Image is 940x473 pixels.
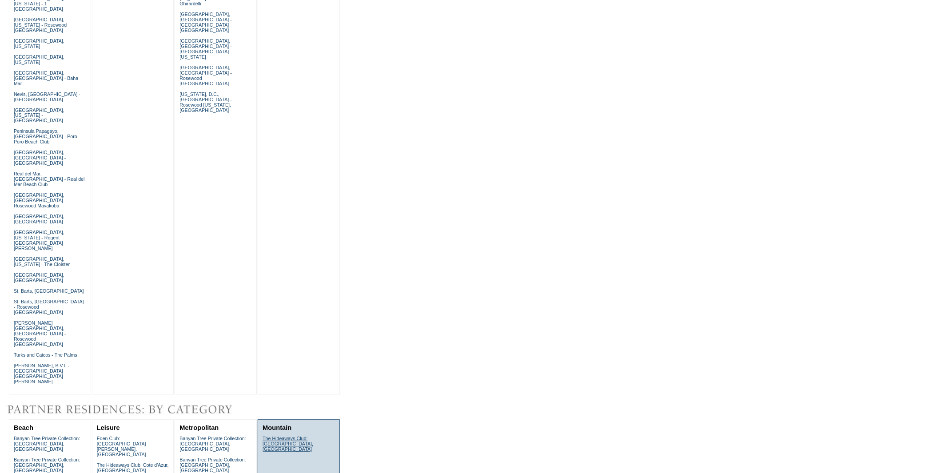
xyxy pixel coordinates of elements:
[14,150,66,166] a: [GEOGRAPHIC_DATA], [GEOGRAPHIC_DATA] - [GEOGRAPHIC_DATA]
[14,193,66,209] a: [GEOGRAPHIC_DATA], [GEOGRAPHIC_DATA] - Rosewood Mayakoba
[179,38,231,60] a: [GEOGRAPHIC_DATA], [GEOGRAPHIC_DATA] - [GEOGRAPHIC_DATA] [US_STATE]
[97,425,120,432] a: Leisure
[14,299,84,315] a: St. Barts, [GEOGRAPHIC_DATA] - Rosewood [GEOGRAPHIC_DATA]
[14,425,33,432] a: Beach
[14,214,64,225] a: [GEOGRAPHIC_DATA], [GEOGRAPHIC_DATA]
[97,436,146,457] a: Eden Club: [GEOGRAPHIC_DATA][PERSON_NAME], [GEOGRAPHIC_DATA]
[14,363,69,385] a: [PERSON_NAME], B.V.I. - [GEOGRAPHIC_DATA] [GEOGRAPHIC_DATA][PERSON_NAME]
[4,401,234,419] img: Destinations by Exclusive Resorts Alliances
[179,91,231,113] a: [US_STATE], D.C., [GEOGRAPHIC_DATA] - Rosewood [US_STATE], [GEOGRAPHIC_DATA]
[179,425,219,432] a: Metropolitan
[14,436,80,452] a: Banyan Tree Private Collection: [GEOGRAPHIC_DATA], [GEOGRAPHIC_DATA]
[179,436,246,452] a: Banyan Tree Private Collection: [GEOGRAPHIC_DATA], [GEOGRAPHIC_DATA]
[14,54,64,65] a: [GEOGRAPHIC_DATA], [US_STATE]
[14,107,64,123] a: [GEOGRAPHIC_DATA], [US_STATE] - [GEOGRAPHIC_DATA]
[14,171,85,187] a: Real del Mar, [GEOGRAPHIC_DATA] - Real del Mar Beach Club
[14,129,77,145] a: Peninsula Papagayo, [GEOGRAPHIC_DATA] - Poro Poro Beach Club
[14,321,66,347] a: [PERSON_NAME][GEOGRAPHIC_DATA], [GEOGRAPHIC_DATA] - Rosewood [GEOGRAPHIC_DATA]
[14,289,84,294] a: St. Barts, [GEOGRAPHIC_DATA]
[14,353,77,358] a: Turks and Caicos - The Palms
[14,17,67,33] a: [GEOGRAPHIC_DATA], [US_STATE] - Rosewood [GEOGRAPHIC_DATA]
[14,230,64,251] a: [GEOGRAPHIC_DATA], [US_STATE] - Regent [GEOGRAPHIC_DATA][PERSON_NAME]
[179,65,231,86] a: [GEOGRAPHIC_DATA], [GEOGRAPHIC_DATA] - Rosewood [GEOGRAPHIC_DATA]
[14,38,64,49] a: [GEOGRAPHIC_DATA], [US_STATE]
[263,425,291,432] a: Mountain
[263,436,313,452] a: The Hideaways Club: [GEOGRAPHIC_DATA], [GEOGRAPHIC_DATA]
[179,12,231,33] a: [GEOGRAPHIC_DATA], [GEOGRAPHIC_DATA] - [GEOGRAPHIC_DATA] [GEOGRAPHIC_DATA]
[14,273,64,283] a: [GEOGRAPHIC_DATA], [GEOGRAPHIC_DATA]
[14,91,80,102] a: Nevis, [GEOGRAPHIC_DATA] - [GEOGRAPHIC_DATA]
[14,70,78,86] a: [GEOGRAPHIC_DATA], [GEOGRAPHIC_DATA] - Baha Mar
[14,257,70,267] a: [GEOGRAPHIC_DATA], [US_STATE] - The Cloister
